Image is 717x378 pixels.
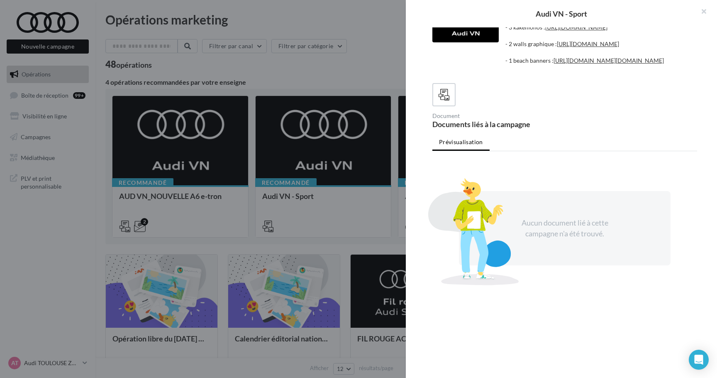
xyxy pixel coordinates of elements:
[545,24,607,31] a: [URL][DOMAIN_NAME]
[689,350,709,370] div: Open Intercom Messenger
[512,218,617,239] div: Aucun document lié à cette campagne n'a été trouvé.
[554,57,664,64] a: [URL][DOMAIN_NAME][DOMAIN_NAME]
[557,40,619,47] a: [URL][DOMAIN_NAME]
[432,120,561,128] div: Documents liés à la campagne
[505,7,691,73] div: Livrables : - 3 kakémonos : - 2 walls graphique : - 1 beach banners :
[432,113,561,119] div: Document
[419,10,704,17] div: Audi VN - Sport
